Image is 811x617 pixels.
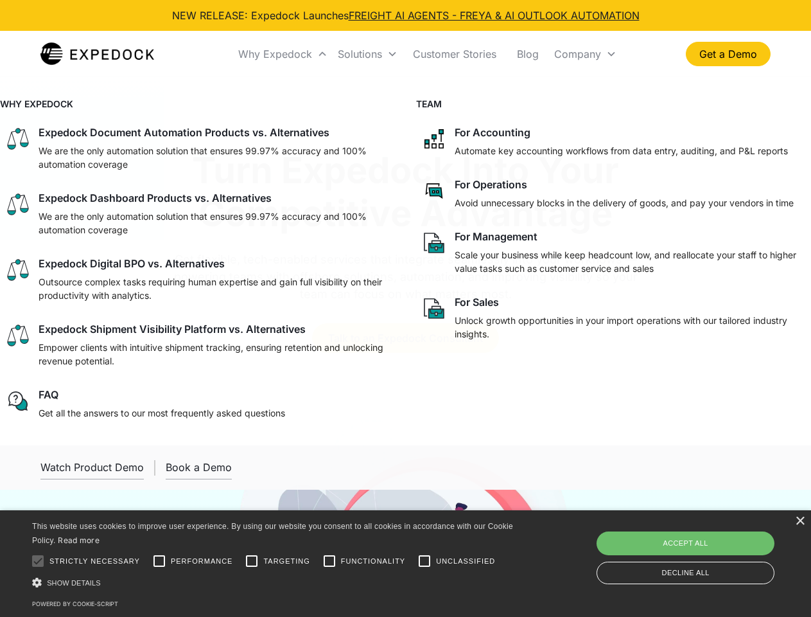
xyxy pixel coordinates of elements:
[5,126,31,152] img: scale icon
[421,230,447,256] img: paper and bag icon
[686,42,771,66] a: Get a Demo
[263,556,310,567] span: Targeting
[436,556,495,567] span: Unclassified
[341,556,405,567] span: Functionality
[58,535,100,545] a: Read more
[349,9,640,22] a: FREIGHT AI AGENTS - FREYA & AI OUTLOOK AUTOMATION
[238,48,312,60] div: Why Expedock
[39,388,58,401] div: FAQ
[32,600,118,607] a: Powered by cookie-script
[166,456,232,479] a: Book a Demo
[455,248,807,275] p: Scale your business while keep headcount low, and reallocate your staff to higher value tasks suc...
[39,257,225,270] div: Expedock Digital BPO vs. Alternatives
[40,461,144,474] div: Watch Product Demo
[403,32,507,76] a: Customer Stories
[49,556,140,567] span: Strictly necessary
[40,456,144,479] a: open lightbox
[166,461,232,474] div: Book a Demo
[455,126,530,139] div: For Accounting
[5,388,31,414] img: regular chat bubble icon
[333,32,403,76] div: Solutions
[40,41,154,67] img: Expedock Logo
[5,192,31,217] img: scale icon
[5,323,31,348] img: scale icon
[455,314,807,341] p: Unlock growth opportunities in your import operations with our tailored industry insights.
[549,32,622,76] div: Company
[455,178,527,191] div: For Operations
[39,406,285,420] p: Get all the answers to our most frequently asked questions
[455,230,537,243] div: For Management
[32,576,518,589] div: Show details
[233,32,333,76] div: Why Expedock
[421,296,447,321] img: paper and bag icon
[338,48,382,60] div: Solutions
[32,522,513,546] span: This website uses cookies to improve user experience. By using our website you consent to all coo...
[554,48,601,60] div: Company
[597,478,811,617] iframe: Chat Widget
[171,556,233,567] span: Performance
[39,323,306,335] div: Expedock Shipment Visibility Platform vs. Alternatives
[39,126,329,139] div: Expedock Document Automation Products vs. Alternatives
[455,196,794,210] p: Avoid unnecessary blocks in the delivery of goods, and pay your vendors in time
[421,178,447,204] img: rectangular chat bubble icon
[39,341,390,368] p: Empower clients with intuitive shipment tracking, ensuring retention and unlocking revenue potent...
[39,144,390,171] p: We are the only automation solution that ensures 99.97% accuracy and 100% automation coverage
[39,210,390,237] p: We are the only automation solution that ensures 99.97% accuracy and 100% automation coverage
[5,257,31,283] img: scale icon
[421,126,447,152] img: network like icon
[172,8,640,23] div: NEW RELEASE: Expedock Launches
[507,32,549,76] a: Blog
[455,296,499,308] div: For Sales
[47,579,101,587] span: Show details
[39,275,390,302] p: Outsource complex tasks requiring human expertise and gain full visibility on their productivity ...
[39,192,272,204] div: Expedock Dashboard Products vs. Alternatives
[40,41,154,67] a: home
[455,144,788,157] p: Automate key accounting workflows from data entry, auditing, and P&L reports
